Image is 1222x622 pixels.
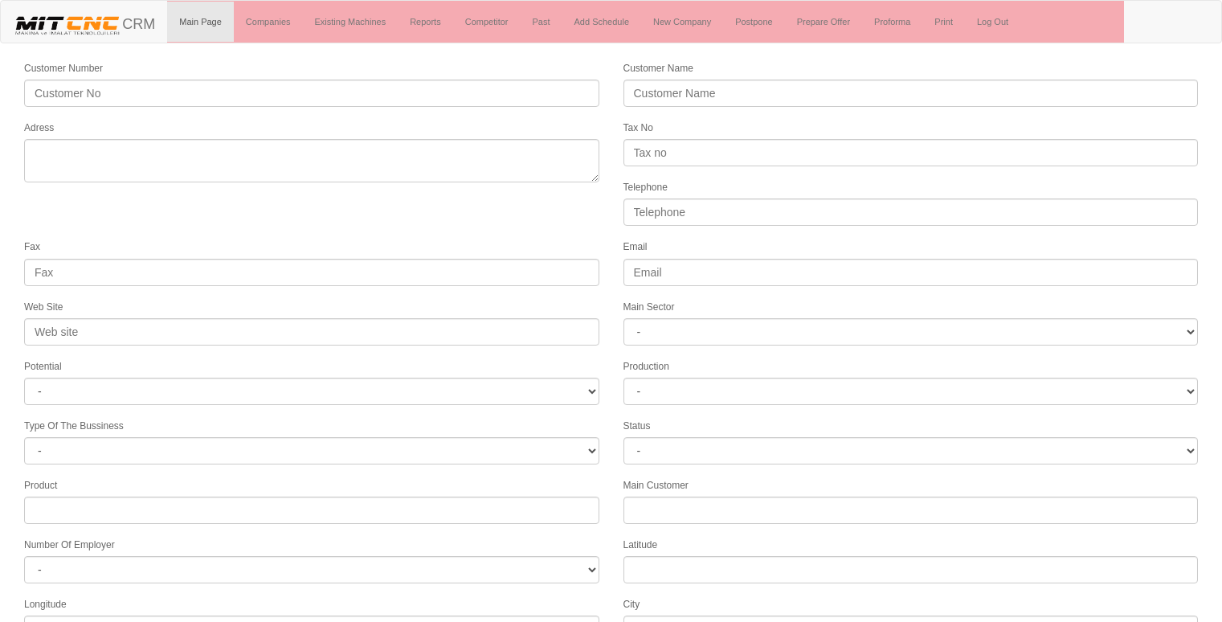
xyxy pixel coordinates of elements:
label: Customer Name [623,62,693,76]
label: Adress [24,121,54,135]
label: Status [623,419,651,433]
a: Reports [398,2,453,42]
input: Email [623,259,1199,286]
label: Type Of The Bussiness [24,419,124,433]
input: Customer No [24,80,599,107]
input: Tax no [623,139,1199,166]
a: Companies [234,2,303,42]
label: Number Of Employer [24,538,115,552]
label: Web Site [24,301,63,314]
input: Telephone [623,198,1199,226]
label: Tax No [623,121,653,135]
a: Prepare Offer [785,2,862,42]
a: Main Page [167,2,234,42]
a: New Company [641,2,723,42]
a: Past [520,2,562,42]
label: Main Customer [623,479,689,493]
img: header.png [13,13,122,37]
a: Competitor [453,2,521,42]
label: Fax [24,240,40,254]
label: Main Sector [623,301,675,314]
label: Potential [24,360,62,374]
a: Postpone [723,2,784,42]
label: Customer Number [24,62,103,76]
label: Telephone [623,181,668,194]
input: Customer Name [623,80,1199,107]
a: Proforma [862,2,922,42]
a: CRM [1,1,167,41]
a: Existing Machines [303,2,398,42]
a: Add Schedule [562,2,642,42]
input: Web site [24,318,599,346]
label: City [623,598,640,612]
label: Latitude [623,538,658,552]
label: Product [24,479,57,493]
label: Longitude [24,598,67,612]
a: Print [922,2,965,42]
label: Production [623,360,669,374]
label: Email [623,240,648,254]
a: Log Out [965,2,1020,42]
input: Fax [24,259,599,286]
